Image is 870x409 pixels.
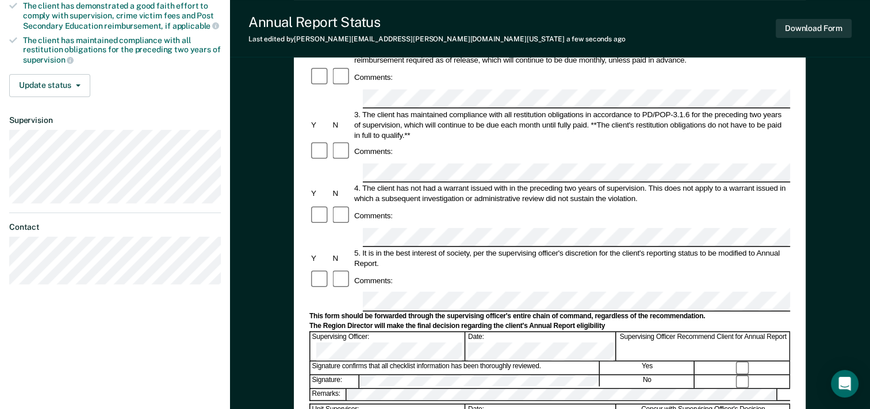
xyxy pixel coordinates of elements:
[352,146,394,157] div: Comments:
[309,322,790,331] div: The Region Director will make the final decision regarding the client's Annual Report eligibility
[600,362,695,375] div: Yes
[248,35,626,43] div: Last edited by [PERSON_NAME][EMAIL_ADDRESS][PERSON_NAME][DOMAIN_NAME][US_STATE]
[311,389,347,400] div: Remarks:
[9,74,90,97] button: Update status
[331,189,352,199] div: N
[600,376,695,388] div: No
[331,253,352,263] div: N
[566,35,626,43] span: a few seconds ago
[309,119,331,130] div: Y
[173,21,219,30] span: applicable
[309,312,790,321] div: This form should be forwarded through the supervising officer's entire chain of command, regardle...
[352,248,790,268] div: 5. It is in the best interest of society, per the supervising officer's discretion for the client...
[23,55,74,64] span: supervision
[309,253,331,263] div: Y
[352,211,394,221] div: Comments:
[311,333,466,361] div: Supervising Officer:
[9,222,221,232] dt: Contact
[9,115,221,125] dt: Supervision
[309,189,331,199] div: Y
[352,72,394,82] div: Comments:
[466,333,616,361] div: Date:
[352,275,394,285] div: Comments:
[617,333,790,361] div: Supervising Officer Recommend Client for Annual Report
[311,362,600,375] div: Signature confirms that all checklist information has been thoroughly reviewed.
[776,19,852,38] button: Download Form
[23,1,221,30] div: The client has demonstrated a good faith effort to comply with supervision, crime victim fees and...
[248,14,626,30] div: Annual Report Status
[352,109,790,140] div: 3. The client has maintained compliance with all restitution obligations in accordance to PD/POP-...
[23,36,221,65] div: The client has maintained compliance with all restitution obligations for the preceding two years of
[331,119,352,130] div: N
[831,370,858,398] div: Open Intercom Messenger
[311,376,359,388] div: Signature:
[352,184,790,204] div: 4. The client has not had a warrant issued with in the preceding two years of supervision. This d...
